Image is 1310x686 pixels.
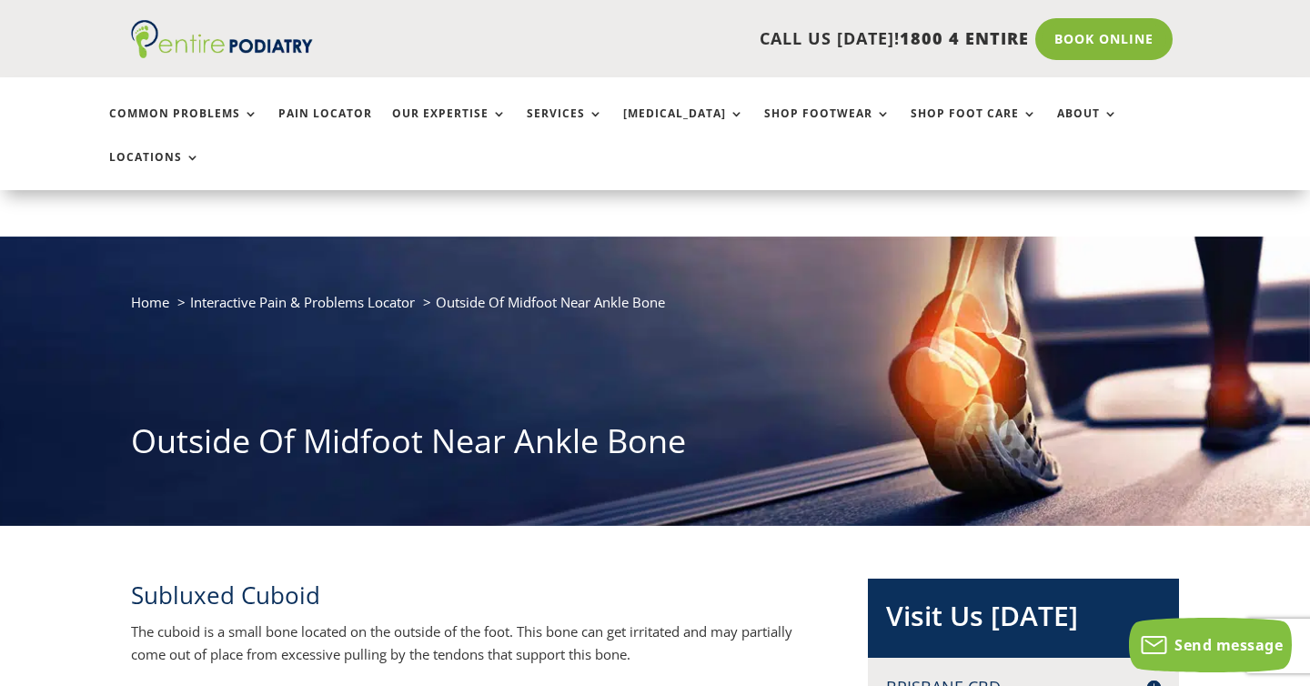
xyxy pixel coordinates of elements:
a: Our Expertise [392,107,507,146]
h2: Visit Us [DATE] [886,597,1161,644]
nav: breadcrumb [131,290,1179,328]
img: logo (1) [131,20,313,58]
a: Book Online [1035,18,1173,60]
a: About [1057,107,1118,146]
a: Home [131,293,169,311]
span: Outside Of Midfoot Near Ankle Bone [436,293,665,311]
a: [MEDICAL_DATA] [623,107,744,146]
h1: Outside Of Midfoot Near Ankle Bone [131,419,1179,473]
a: Shop Foot Care [911,107,1037,146]
button: Send message [1129,618,1292,672]
a: Entire Podiatry [131,44,313,62]
a: Pain Locator [278,107,372,146]
span: The cuboid is a small bone located on the outside of the foot. This bone can get irritated and ma... [131,622,792,664]
a: Services [527,107,603,146]
a: Shop Footwear [764,107,891,146]
p: CALL US [DATE]! [372,27,1029,51]
a: Locations [109,151,200,190]
span: Send message [1174,635,1283,655]
a: Interactive Pain & Problems Locator [190,293,415,311]
span: Subluxed Cuboid [131,579,320,611]
a: Common Problems [109,107,258,146]
span: 1800 4 ENTIRE [900,27,1029,49]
